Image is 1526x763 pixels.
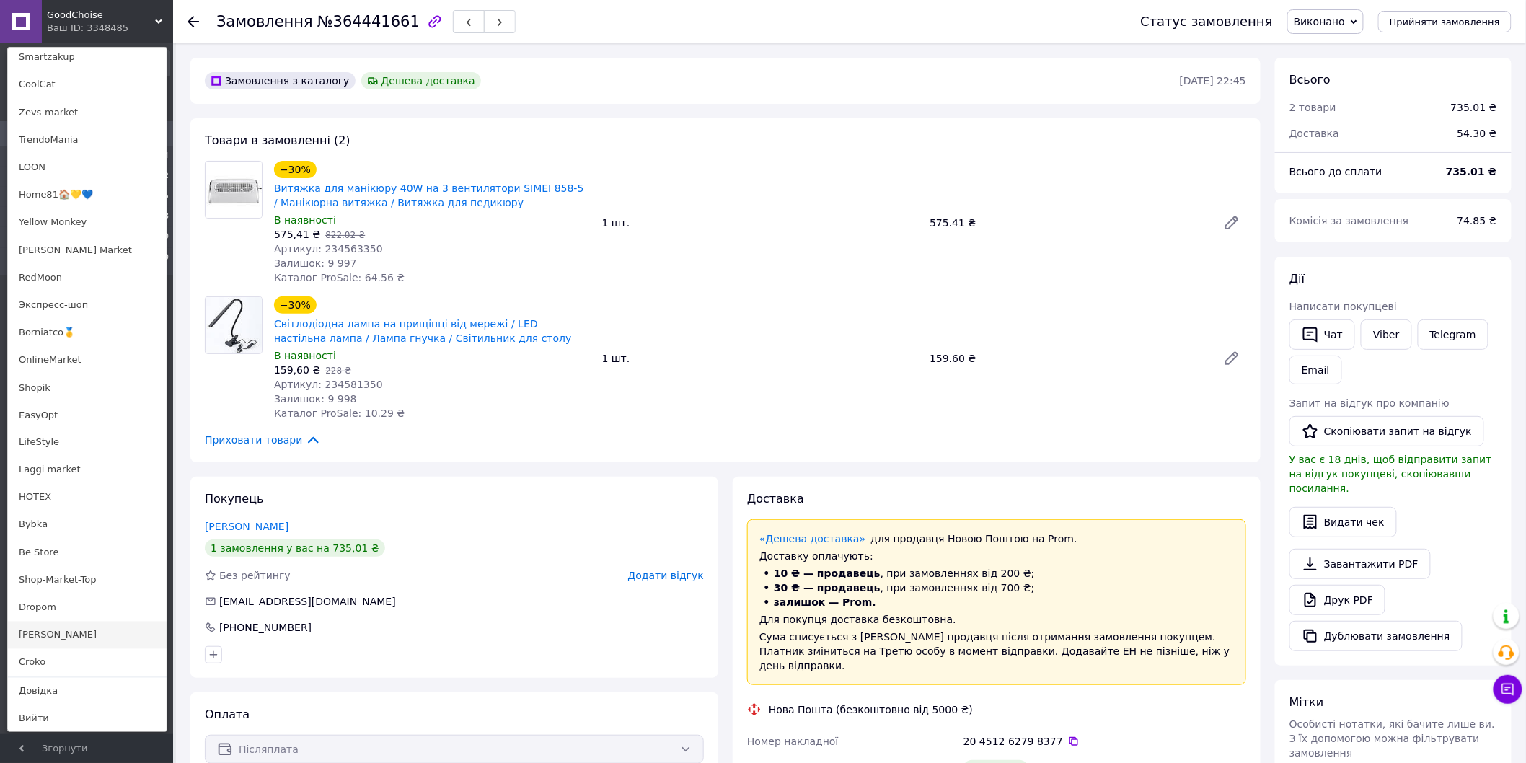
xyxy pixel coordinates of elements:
b: 735.01 ₴ [1446,166,1497,177]
a: Home81🏠💛💙 [8,181,167,208]
div: Замовлення з каталогу [205,72,356,89]
span: [EMAIL_ADDRESS][DOMAIN_NAME] [219,596,396,607]
a: Smartzakup [8,43,167,71]
a: [PERSON_NAME] [8,622,167,649]
span: №364441661 [317,13,420,30]
button: Email [1289,356,1342,384]
a: Laggi market [8,457,167,484]
div: Повернутися назад [188,14,199,29]
span: 10 ₴ — продавець [774,568,881,579]
span: 2 товари [1289,102,1336,113]
div: 1 шт. [596,213,925,233]
li: , при замовленнях від 200 ₴; [759,566,1234,581]
span: Запит на відгук про компанію [1289,397,1450,409]
a: Редагувати [1217,208,1246,237]
span: 228 ₴ [325,366,351,376]
span: Артикул: 234581350 [274,379,383,390]
span: В наявності [274,214,336,226]
span: Всього до сплати [1289,166,1382,177]
a: Zevs-market [8,99,167,126]
a: Вийти [8,705,167,733]
span: 74.85 ₴ [1457,215,1497,226]
span: Приховати товари [205,432,321,448]
div: для продавця Новою Поштою на Prom. [759,532,1234,546]
span: Артикул: 234563350 [274,243,383,255]
span: Без рейтингу [219,570,291,581]
div: 20 4512 6279 8377 [963,734,1246,749]
span: Прийняти замовлення [1390,17,1500,27]
a: CoolCat [8,71,167,98]
a: OnlineMarket [8,346,167,374]
a: Редагувати [1217,344,1246,373]
a: Довідка [8,678,167,705]
span: В наявності [274,350,336,361]
a: «Дешева доставка» [759,533,865,544]
a: Світлодіодна лампа на прищіпці від мережі / LED настільна лампа / Лампа гнучка / Світильник для с... [274,318,572,344]
span: У вас є 18 днів, щоб відправити запит на відгук покупцеві, скопіювавши посилання. [1289,454,1492,494]
span: Оплата [205,707,250,721]
span: Всього [1289,73,1331,87]
span: Залишок: 9 997 [274,257,357,269]
a: RedMoon [8,264,167,291]
span: Товари в замовленні (2) [205,133,350,147]
button: Прийняти замовлення [1378,11,1512,32]
div: −30% [274,161,317,178]
span: Додати відгук [628,570,704,581]
span: Залишок: 9 998 [274,393,357,405]
div: Ваш ID: 3348485 [47,22,107,35]
span: Каталог ProSale: 64.56 ₴ [274,272,405,283]
div: Доставку оплачують: [759,549,1234,563]
a: [PERSON_NAME] Market [8,237,167,264]
div: −30% [274,296,317,314]
a: EasyOpt [8,402,167,429]
div: Для покупця доставка безкоштовна. [759,612,1234,627]
a: Shopik [8,374,167,402]
div: 54.30 ₴ [1449,118,1506,149]
a: Dropom [8,594,167,622]
span: 575,41 ₴ [274,229,320,240]
div: 159.60 ₴ [924,348,1212,369]
a: LifeStyle [8,429,167,457]
a: Viber [1361,319,1411,350]
a: Yellow Monkey [8,208,167,236]
span: Комісія за замовлення [1289,215,1409,226]
span: Дії [1289,272,1305,286]
a: LOON [8,154,167,181]
button: Скопіювати запит на відгук [1289,416,1484,446]
a: Croko [8,649,167,676]
a: Bybka [8,511,167,539]
a: Telegram [1418,319,1488,350]
span: Покупець [205,492,264,506]
div: 735.01 ₴ [1451,100,1497,115]
div: Сума списується з [PERSON_NAME] продавця після отримання замовлення покупцем. Платник зміниться н... [759,630,1234,673]
div: 1 замовлення у вас на 735,01 ₴ [205,539,385,557]
span: Особисті нотатки, які бачите лише ви. З їх допомогою можна фільтрувати замовлення [1289,718,1495,759]
span: 30 ₴ — продавець [774,582,881,594]
span: Номер накладної [747,736,839,747]
a: Завантажити PDF [1289,549,1431,579]
a: Borniatco🥇 [8,319,167,346]
a: Друк PDF [1289,585,1385,615]
span: Виконано [1294,16,1345,27]
span: 822.02 ₴ [325,230,365,240]
a: Be Store [8,539,167,567]
span: Каталог ProSale: 10.29 ₴ [274,407,405,419]
a: HOTEX [8,484,167,511]
span: залишок — Prom. [774,596,876,608]
button: Дублювати замовлення [1289,621,1463,651]
a: [PERSON_NAME] [205,521,288,532]
div: 575.41 ₴ [924,213,1212,233]
span: GoodChoise [47,9,155,22]
div: Статус замовлення [1140,14,1273,29]
a: TrendoMania [8,126,167,154]
span: Замовлення [216,13,313,30]
div: 1 шт. [596,348,925,369]
span: Мітки [1289,695,1324,709]
button: Чат з покупцем [1494,675,1522,704]
img: Витяжка для манікюру 40W на 3 вентилятори SIMEI 858-5 / Манікюрна витяжка / Витяжка для педикюру [206,162,262,218]
li: , при замовленнях від 700 ₴; [759,581,1234,595]
span: Написати покупцеві [1289,301,1397,312]
div: [PHONE_NUMBER] [218,620,313,635]
a: Экспресс-шоп [8,291,167,319]
button: Видати чек [1289,507,1397,537]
